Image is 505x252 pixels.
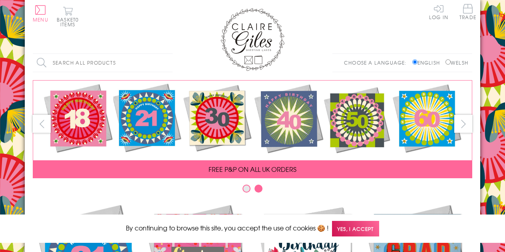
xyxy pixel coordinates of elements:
button: Carousel Page 1 [243,185,251,193]
button: prev [33,115,51,133]
p: Choose a language: [344,59,411,66]
label: English [412,59,444,66]
div: Carousel Pagination [33,184,472,197]
button: Carousel Page 2 (Current Slide) [254,185,262,193]
a: Log In [429,4,448,20]
label: Welsh [445,59,468,66]
span: Menu [33,16,48,23]
button: Basket0 items [57,6,79,27]
input: Search [165,54,173,72]
span: Yes, I accept [332,221,379,236]
button: Menu [33,5,48,22]
a: Trade [459,4,476,21]
input: English [412,59,418,65]
span: 0 items [60,16,79,28]
span: Trade [459,4,476,20]
input: Search all products [33,54,173,72]
button: next [454,115,472,133]
input: Welsh [445,59,451,65]
span: FREE P&P ON ALL UK ORDERS [209,164,296,174]
img: Claire Giles Greetings Cards [221,8,284,71]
